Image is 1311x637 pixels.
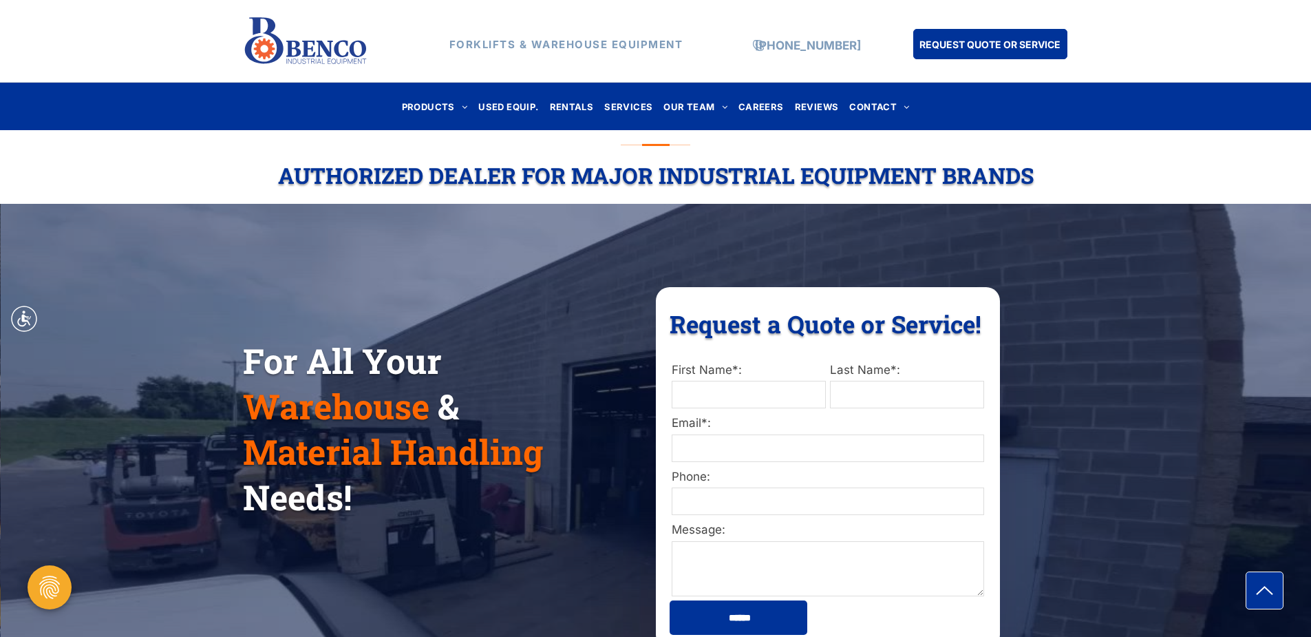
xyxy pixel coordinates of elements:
[670,308,981,340] span: Request a Quote or Service!
[544,97,599,116] a: RENTALS
[755,39,861,52] a: [PHONE_NUMBER]
[733,97,789,116] a: CAREERS
[473,97,544,116] a: USED EQUIP.
[243,384,429,429] span: Warehouse
[672,415,984,432] label: Email*:
[243,429,543,474] span: Material Handling
[243,474,352,520] span: Needs!
[658,97,733,116] a: OUR TEAM
[830,362,984,379] label: Last Name*:
[672,362,826,379] label: First Name*:
[919,32,1060,57] span: REQUEST QUOTE OR SERVICE
[396,97,473,116] a: PRODUCTS
[844,97,915,116] a: CONTACT
[913,29,1067,59] a: REQUEST QUOTE OR SERVICE
[243,338,442,384] span: For All Your
[449,38,683,51] strong: FORKLIFTS & WAREHOUSE EQUIPMENT
[599,97,658,116] a: SERVICES
[789,97,844,116] a: REVIEWS
[672,468,984,486] label: Phone:
[278,160,1034,190] span: Authorized Dealer For Major Industrial Equipment Brands
[672,521,984,539] label: Message:
[438,384,459,429] span: &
